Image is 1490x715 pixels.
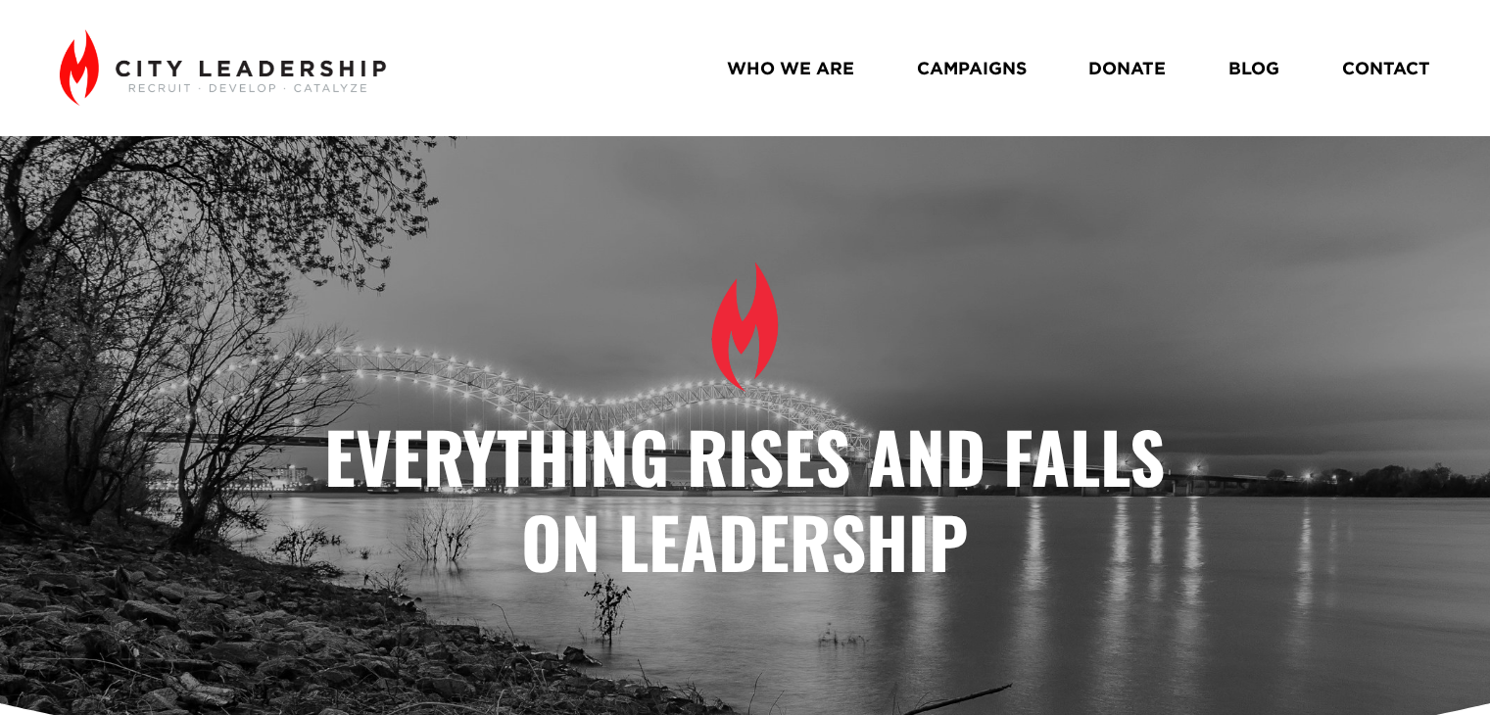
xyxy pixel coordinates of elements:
a: BLOG [1228,51,1279,86]
a: WHO WE ARE [727,51,854,86]
a: CAMPAIGNS [917,51,1027,86]
a: DONATE [1088,51,1166,86]
a: CONTACT [1342,51,1430,86]
img: City Leadership - Recruit. Develop. Catalyze. [60,29,386,106]
strong: Everything Rises and Falls on Leadership [324,405,1182,592]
